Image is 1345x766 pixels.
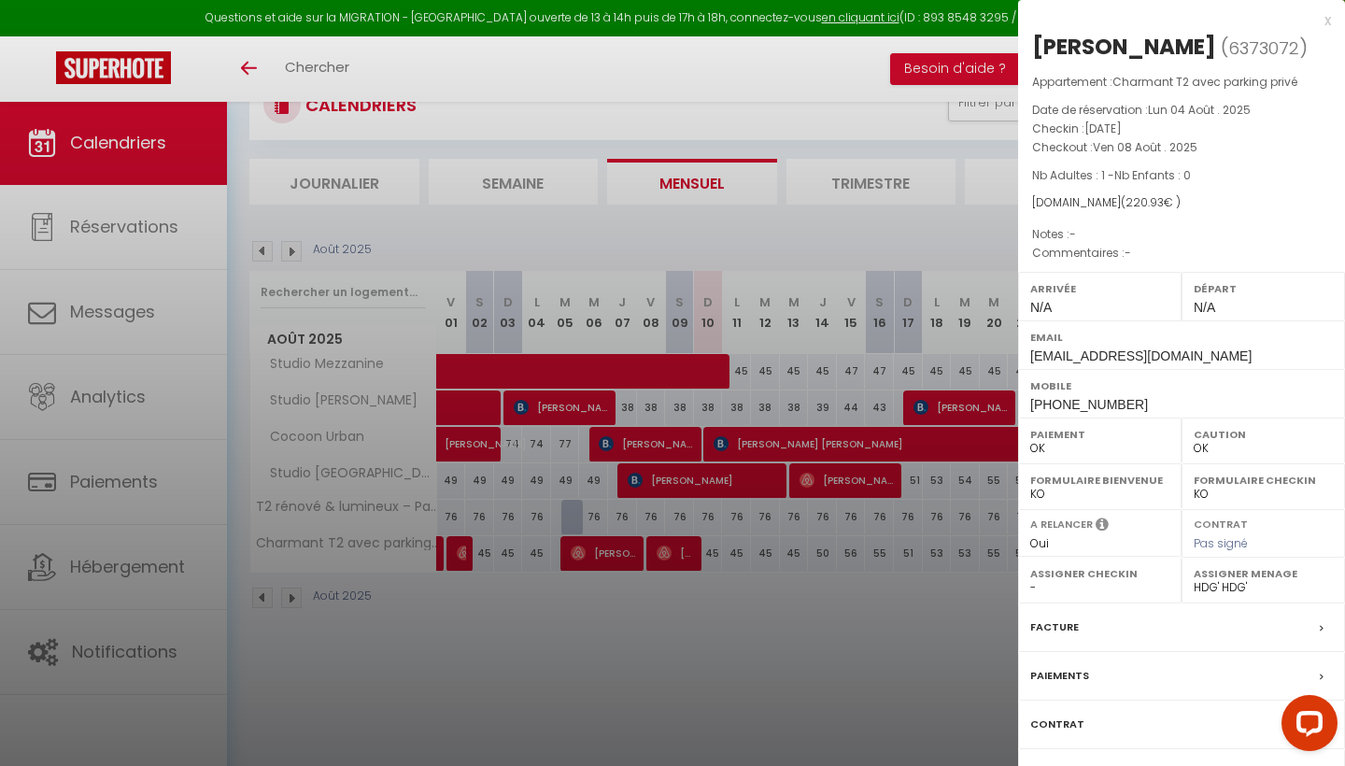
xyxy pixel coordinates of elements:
[1032,32,1216,62] div: [PERSON_NAME]
[1121,194,1181,210] span: ( € )
[1032,101,1331,120] p: Date de réservation :
[1032,73,1331,92] p: Appartement :
[1221,35,1308,61] span: ( )
[1030,471,1169,489] label: Formulaire Bienvenue
[1030,300,1052,315] span: N/A
[1093,139,1197,155] span: Ven 08 Août . 2025
[1148,102,1251,118] span: Lun 04 Août . 2025
[1030,328,1333,347] label: Email
[1030,617,1079,637] label: Facture
[1194,425,1333,444] label: Caution
[1032,120,1331,138] p: Checkin :
[1194,471,1333,489] label: Formulaire Checkin
[1194,564,1333,583] label: Assigner Menage
[1194,300,1215,315] span: N/A
[1032,194,1331,212] div: [DOMAIN_NAME]
[1084,121,1122,136] span: [DATE]
[1030,348,1252,363] span: [EMAIL_ADDRESS][DOMAIN_NAME]
[1267,688,1345,766] iframe: LiveChat chat widget
[1069,226,1076,242] span: -
[1112,74,1297,90] span: Charmant T2 avec parking privé
[1228,36,1299,60] span: 6373072
[1030,376,1333,395] label: Mobile
[1032,138,1331,157] p: Checkout :
[1096,517,1109,537] i: Sélectionner OUI si vous souhaiter envoyer les séquences de messages post-checkout
[1194,279,1333,298] label: Départ
[1018,9,1331,32] div: x
[1114,167,1191,183] span: Nb Enfants : 0
[1194,535,1248,551] span: Pas signé
[1194,517,1248,529] label: Contrat
[1030,279,1169,298] label: Arrivée
[1126,194,1164,210] span: 220.93
[1125,245,1131,261] span: -
[1032,167,1191,183] span: Nb Adultes : 1 -
[1030,517,1093,532] label: A relancer
[1030,564,1169,583] label: Assigner Checkin
[1030,666,1089,686] label: Paiements
[1030,397,1148,412] span: [PHONE_NUMBER]
[1030,715,1084,734] label: Contrat
[1032,244,1331,262] p: Commentaires :
[1032,225,1331,244] p: Notes :
[1030,425,1169,444] label: Paiement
